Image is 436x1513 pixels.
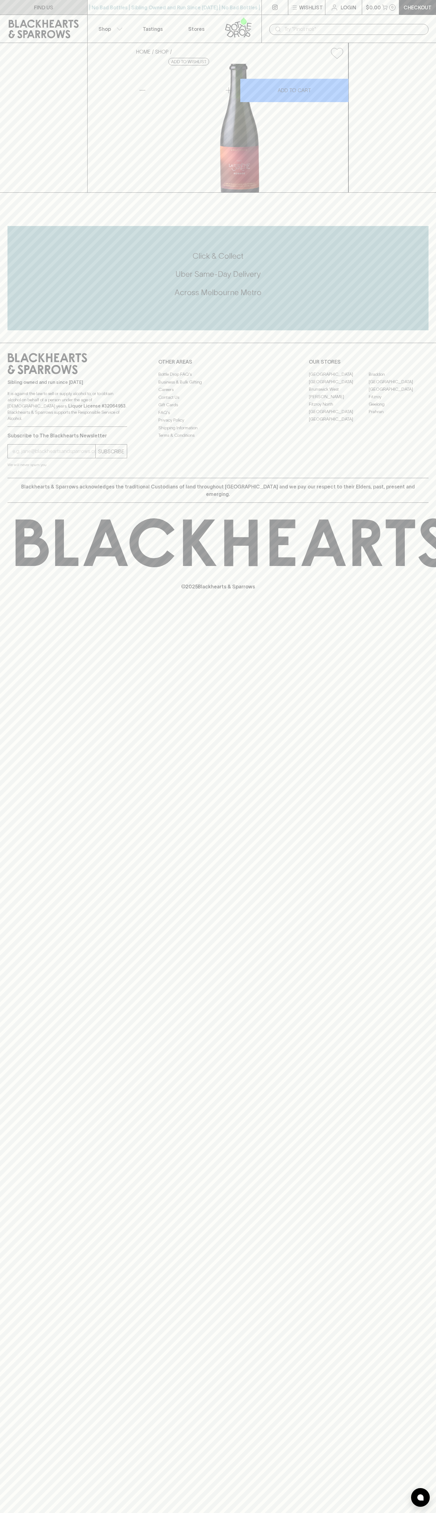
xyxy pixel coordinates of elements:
img: 40755.png [131,64,348,192]
a: [GEOGRAPHIC_DATA] [369,385,429,393]
h5: Across Melbourne Metro [7,287,429,298]
p: Tastings [143,25,163,33]
p: Wishlist [299,4,323,11]
p: Sibling owned and run since [DATE] [7,379,127,385]
a: FAQ's [158,409,278,416]
a: Shipping Information [158,424,278,431]
p: We will never spam you [7,462,127,468]
h5: Uber Same-Day Delivery [7,269,429,279]
button: Add to wishlist [328,45,346,61]
p: Blackhearts & Sparrows acknowledges the traditional Custodians of land throughout [GEOGRAPHIC_DAT... [12,483,424,498]
p: Stores [188,25,204,33]
a: Tastings [131,15,175,43]
p: OTHER AREAS [158,358,278,365]
input: Try "Pinot noir" [284,24,424,34]
a: Fitzroy North [309,400,369,408]
p: $0.00 [366,4,381,11]
a: Brunswick West [309,385,369,393]
button: Shop [88,15,131,43]
a: Braddon [369,370,429,378]
p: OUR STORES [309,358,429,365]
a: Prahran [369,408,429,415]
a: HOME [136,49,151,54]
img: bubble-icon [417,1494,424,1501]
p: FIND US [34,4,53,11]
a: Terms & Conditions [158,432,278,439]
a: [GEOGRAPHIC_DATA] [309,408,369,415]
input: e.g. jane@blackheartsandsparrows.com.au [12,446,95,456]
a: Geelong [369,400,429,408]
div: Call to action block [7,226,429,330]
a: Careers [158,386,278,394]
a: Contact Us [158,394,278,401]
a: SHOP [155,49,169,54]
a: Privacy Policy [158,417,278,424]
p: Login [341,4,356,11]
a: Business & Bulk Gifting [158,378,278,386]
a: Gift Cards [158,401,278,409]
a: Stores [175,15,218,43]
a: Bottle Drop FAQ's [158,371,278,378]
button: ADD TO CART [240,79,348,102]
p: Shop [98,25,111,33]
a: Fitzroy [369,393,429,400]
button: Add to wishlist [168,58,209,65]
button: SUBSCRIBE [96,445,127,458]
p: Checkout [404,4,432,11]
a: [GEOGRAPHIC_DATA] [369,378,429,385]
a: [GEOGRAPHIC_DATA] [309,370,369,378]
strong: Liquor License #32064953 [68,403,126,408]
a: [PERSON_NAME] [309,393,369,400]
p: 0 [391,6,394,9]
p: ADD TO CART [278,87,311,94]
p: Subscribe to The Blackhearts Newsletter [7,432,127,439]
a: [GEOGRAPHIC_DATA] [309,415,369,423]
p: It is against the law to sell or supply alcohol to, or to obtain alcohol on behalf of a person un... [7,390,127,422]
p: SUBSCRIBE [98,448,124,455]
h5: Click & Collect [7,251,429,261]
a: [GEOGRAPHIC_DATA] [309,378,369,385]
